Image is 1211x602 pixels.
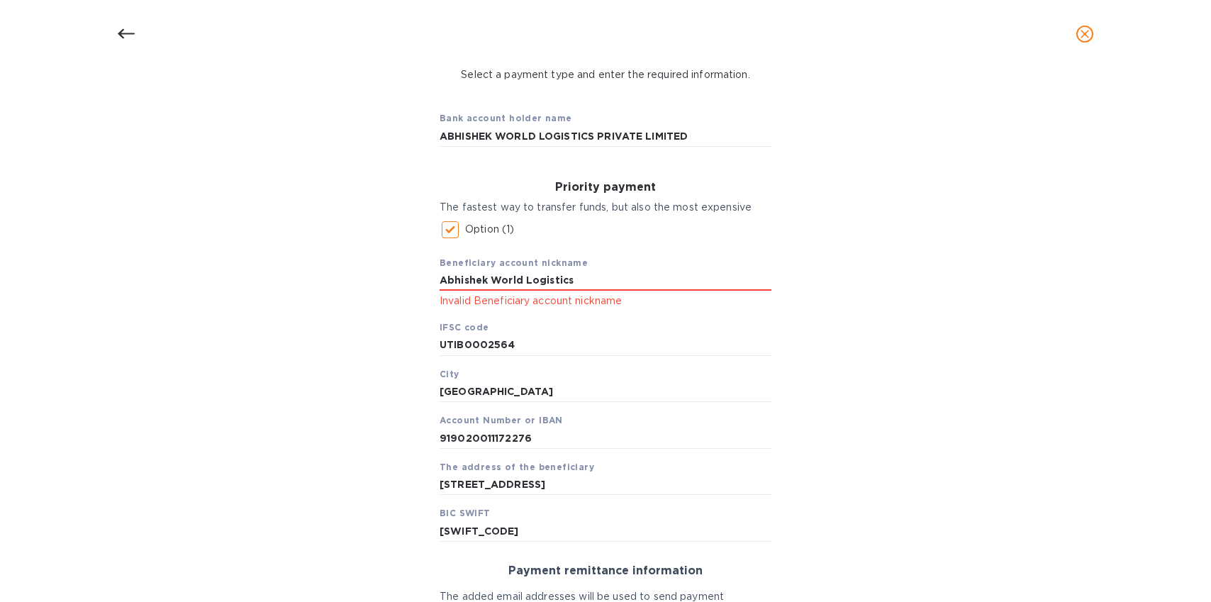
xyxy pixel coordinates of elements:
[440,508,491,518] b: BIC SWIFT
[440,181,771,194] h3: Priority payment
[440,369,459,379] b: City
[465,222,514,237] p: Option (1)
[440,564,771,578] h3: Payment remittance information
[440,322,489,333] b: IFSC code
[440,428,771,449] input: Account Number or IBAN
[440,520,771,542] input: BIC SWIFT
[440,462,594,472] b: The address of the beneficiary
[440,200,771,215] p: The fastest way to transfer funds, but also the most expensive
[1068,17,1102,51] button: close
[440,474,771,496] input: The address of the beneficiary
[440,415,563,425] b: Account Number or IBAN
[440,293,771,309] p: Invalid Beneficiary account nickname
[461,67,750,82] p: Select a payment type and enter the required information.
[440,335,771,356] input: IFSC code
[440,113,572,123] b: Bank account holder name
[440,257,588,268] b: Beneficiary account nickname
[440,381,771,403] input: City
[440,269,771,291] input: Beneficiary account nickname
